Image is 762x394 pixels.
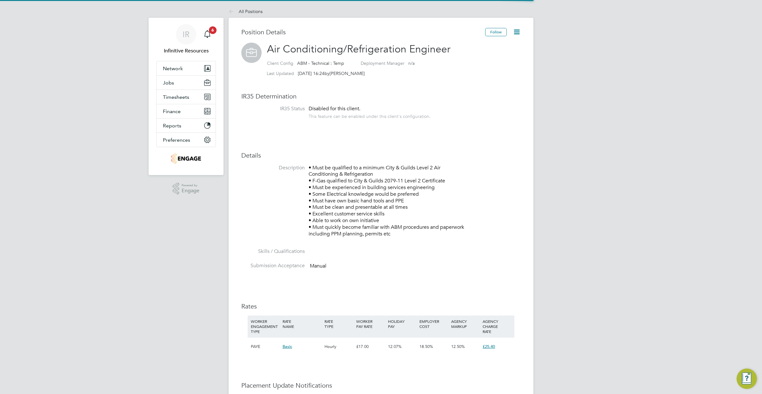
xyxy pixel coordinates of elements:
div: HOLIDAY PAY [386,316,418,332]
a: All Positions [229,9,263,14]
h3: Position Details [241,28,485,36]
a: Powered byEngage [173,183,200,195]
span: Finance [163,108,181,114]
span: 6 [209,26,217,34]
div: This feature can be enabled under this client's configuration. [309,112,431,119]
div: AGENCY MARKUP [450,316,481,332]
span: Disabled for this client. [309,105,360,112]
span: ABM - Technical : Temp [297,60,344,66]
button: Network [157,61,216,75]
span: [PERSON_NAME] [330,71,365,76]
button: Timesheets [157,90,216,104]
button: Finance [157,104,216,118]
span: £25.40 [483,344,495,349]
div: Hourly [323,337,355,356]
label: Skills / Qualifications [241,248,305,255]
button: Jobs [157,76,216,90]
nav: Main navigation [149,18,224,175]
img: infinitivegroup-logo-retina.png [171,153,201,164]
div: PAYE [249,337,281,356]
a: 6 [201,24,214,44]
span: n/a [408,60,415,66]
div: £17.00 [355,337,386,356]
span: Infinitive Resources [156,47,216,55]
div: AGENCY CHARGE RATE [481,316,513,337]
span: 12.50% [451,344,465,349]
span: Timesheets [163,94,189,100]
span: [DATE] 16:24 [298,71,324,76]
h3: Details [241,151,521,160]
h3: Rates [241,302,521,310]
div: RATE TYPE [323,316,355,332]
a: Go to home page [156,153,216,164]
button: Reports [157,119,216,132]
div: WORKER ENGAGEMENT TYPE [249,316,281,337]
span: Reports [163,123,181,129]
span: 18.50% [419,344,433,349]
button: Follow [485,28,507,36]
span: Basic [283,344,292,349]
label: Submission Acceptance [241,262,305,269]
span: Manual [310,263,326,269]
span: 12.07% [388,344,402,349]
div: RATE NAME [281,316,323,332]
label: Description [241,165,305,171]
h3: Placement Update Notifications [241,381,521,390]
label: Deployment Manager [361,60,404,66]
button: Preferences [157,133,216,147]
span: IR [183,30,190,38]
button: Engage Resource Center [737,369,757,389]
div: EMPLOYER COST [418,316,450,332]
span: Air Conditioning/Refrigeration Engineer [267,43,451,55]
a: IRInfinitive Resources [156,24,216,55]
span: Preferences [163,137,190,143]
p: • Must be qualified to a minimum City & Guilds Level 2 Air Conditioning & Refrigeration • F-Gas q... [309,165,467,237]
span: Jobs [163,80,174,86]
label: Last Updated [267,71,294,76]
label: Client Config [267,60,293,66]
label: IR35 Status [241,105,305,112]
span: Network [163,65,183,71]
div: by [267,71,365,76]
span: Engage [182,188,199,194]
span: Powered by [182,183,199,188]
div: WORKER PAY RATE [355,316,386,332]
h3: IR35 Determination [241,92,521,100]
